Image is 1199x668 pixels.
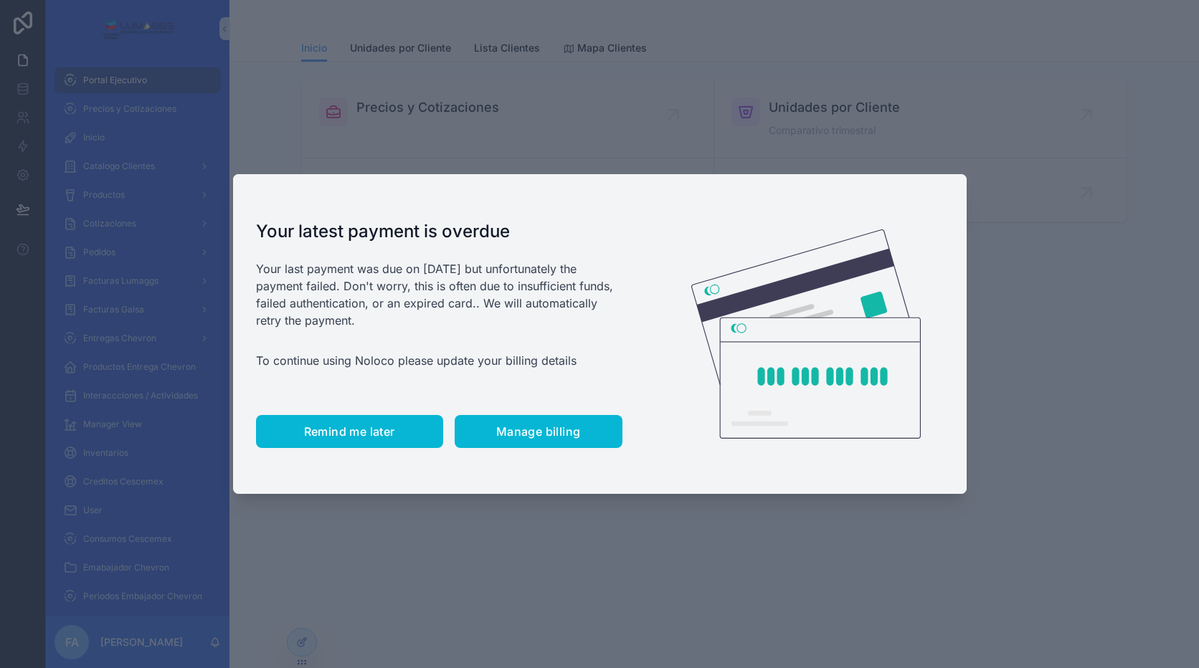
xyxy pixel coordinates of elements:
[256,260,622,329] p: Your last payment was due on [DATE] but unfortunately the payment failed. Don't worry, this is of...
[304,424,395,439] span: Remind me later
[256,220,622,243] h1: Your latest payment is overdue
[455,415,622,448] button: Manage billing
[256,415,443,448] button: Remind me later
[496,424,581,439] span: Manage billing
[256,352,622,369] p: To continue using Noloco please update your billing details
[691,229,921,439] img: Credit card illustration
